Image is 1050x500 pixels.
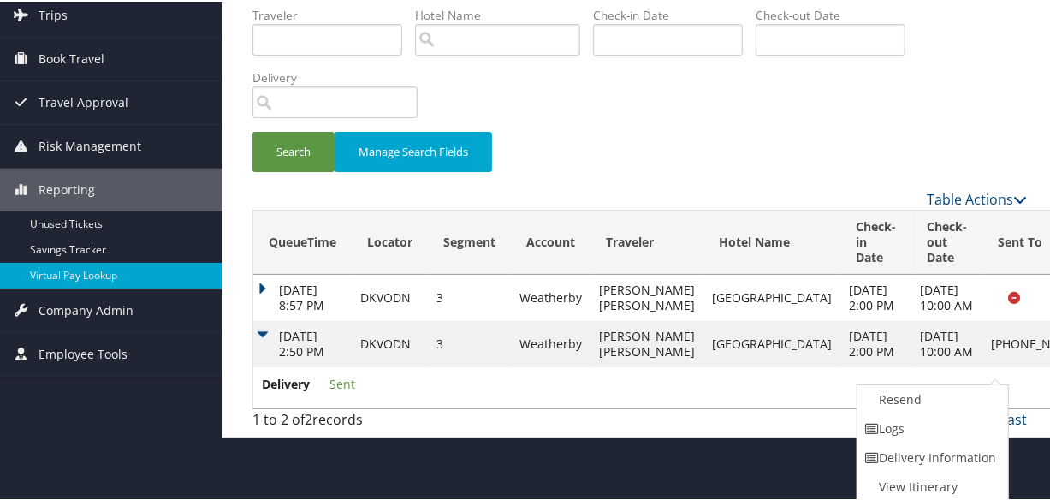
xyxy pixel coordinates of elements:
[262,373,326,392] span: Delivery
[39,167,95,210] span: Reporting
[511,209,590,273] th: Account: activate to sort column ascending
[352,273,428,319] td: DKVODN
[590,209,703,273] th: Traveler: activate to sort column ascending
[703,273,840,319] td: [GEOGRAPHIC_DATA]
[252,5,415,22] label: Traveler
[911,319,982,366] td: [DATE] 10:00 AM
[329,374,355,390] span: Sent
[840,209,911,273] th: Check-in Date: activate to sort column ascending
[511,273,590,319] td: Weatherby
[857,384,1004,413] a: Resend
[335,130,492,170] button: Manage Search Fields
[252,68,430,85] label: Delivery
[253,209,352,273] th: QueueTime: activate to sort column ascending
[428,209,511,273] th: Segment: activate to sort column ascending
[415,5,593,22] label: Hotel Name
[252,130,335,170] button: Search
[590,273,703,319] td: [PERSON_NAME] [PERSON_NAME]
[253,273,352,319] td: [DATE] 8:57 PM
[703,319,840,366] td: [GEOGRAPHIC_DATA]
[428,273,511,319] td: 3
[857,471,1004,500] a: View Itinerary
[511,319,590,366] td: Weatherby
[39,288,133,330] span: Company Admin
[703,209,840,273] th: Hotel Name: activate to sort column ascending
[352,209,428,273] th: Locator: activate to sort column ascending
[39,123,141,166] span: Risk Management
[39,80,128,122] span: Travel Approval
[252,408,427,437] div: 1 to 2 of records
[927,188,1027,207] a: Table Actions
[840,273,911,319] td: [DATE] 2:00 PM
[911,209,982,273] th: Check-out Date: activate to sort column ascending
[428,319,511,366] td: 3
[305,408,312,427] span: 2
[39,331,128,374] span: Employee Tools
[857,413,1004,442] a: Logs
[911,273,982,319] td: [DATE] 10:00 AM
[352,319,428,366] td: DKVODN
[253,319,352,366] td: [DATE] 2:50 PM
[1000,408,1027,427] a: Last
[756,5,918,22] label: Check-out Date
[590,319,703,366] td: [PERSON_NAME] [PERSON_NAME]
[39,36,104,79] span: Book Travel
[593,5,756,22] label: Check-in Date
[840,319,911,366] td: [DATE] 2:00 PM
[857,442,1004,471] a: Delivery Information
